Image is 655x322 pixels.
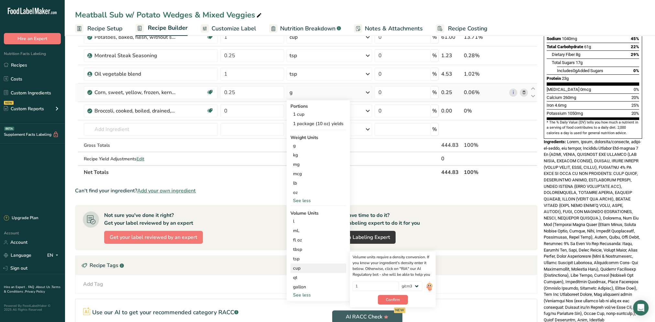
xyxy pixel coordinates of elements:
a: Language [4,250,31,261]
span: Notes & Attachments [365,24,423,33]
span: Add your own ingredient [137,187,196,195]
section: * The % Daily Value (DV) tells you how much a nutrient in a serving of food contributes to a dail... [547,120,639,136]
button: Get your label reviewed by an expert [104,231,203,244]
span: Recipe Builder [148,24,188,32]
a: Privacy Policy [25,289,45,294]
button: Confirm [378,295,408,305]
div: Broccoli, cooked, boiled, drained, with salt [94,107,175,115]
div: 61.00 [441,33,462,41]
a: Recipe Setup [75,21,123,36]
span: 8g [576,52,580,57]
div: Portions [290,103,346,110]
div: oz [290,188,346,197]
div: Recipe Tags [75,256,537,275]
p: Use our AI to get your recommended category RACC [92,308,238,317]
div: gallon [293,284,344,290]
a: Recipe Costing [436,21,487,36]
button: Hire an Expert [4,33,61,44]
a: Nutrition Breakdown [269,21,341,36]
div: 0.28% [464,52,507,59]
a: Customize Label [201,21,256,36]
div: Volume Units [290,210,346,217]
div: BETA [4,127,14,131]
span: 61g [584,44,591,49]
a: Hire an Expert . [4,285,27,289]
th: 444.83 [440,165,463,179]
span: AI RACC Check [346,313,388,321]
span: 0g [573,68,577,73]
span: Total Sugars [552,60,575,65]
div: tsp [289,70,297,78]
div: mcg [290,169,346,178]
div: qt [293,274,344,281]
div: Weight Units [290,134,346,141]
div: g [289,89,293,96]
div: Potatoes, baked, flesh, without salt [94,33,175,41]
span: 1050mg [568,111,583,116]
img: ai-bot.1dcbe71.gif [426,281,433,293]
div: NEW [4,101,14,105]
div: Open Intercom Messenger [633,300,649,316]
div: g [290,141,346,150]
input: Type your density here [353,281,399,291]
th: 100% [463,165,508,179]
span: 260mg [563,95,576,100]
span: Edit [136,156,144,162]
span: Total Carbohydrate [547,44,583,49]
div: 0.25 [441,89,462,96]
div: Montreal Steak Seasoning [94,52,175,59]
div: 1 cup [290,110,346,119]
span: Get your label reviewed by an expert [110,233,197,241]
span: Recipe Costing [448,24,487,33]
span: Dietary Fiber [552,52,575,57]
span: Customize Label [212,24,256,33]
div: tsp [293,255,344,262]
div: tsp [289,52,297,59]
div: Don't have time to do it? Hire a labeling expert to do it for you [332,211,420,227]
div: Corn, sweet, yellow, frozen, kernels cut off cob, boiled, drained, without salt [94,89,175,96]
div: l [293,218,344,225]
div: cup [293,265,344,272]
div: 444.83 [441,141,462,149]
div: fl oz [293,237,344,243]
span: 0% [634,87,639,92]
span: 1040mg [562,36,577,41]
div: Upgrade Plan [4,215,38,221]
span: Calcium [547,95,562,100]
span: Nutrition Breakdown [280,24,335,33]
div: tbsp [293,246,344,253]
div: See less [290,197,346,204]
span: 0mcg [580,87,591,92]
div: 100% [464,141,507,149]
div: 0.00 [441,107,462,115]
span: Sodium [547,36,561,41]
span: 25% [631,103,639,108]
div: Oil vegetable blend [94,70,175,78]
div: See less [290,292,346,298]
span: 4.6mg [555,103,566,108]
div: Volume units require a density conversion. If you know your ingredient's density enter it below. ... [353,254,433,277]
span: Iron [547,103,554,108]
div: 13.71% [464,33,507,41]
input: Add Ingredient [84,123,218,136]
span: 23g [562,76,569,81]
span: Ingredients: [544,139,566,144]
div: 1.02% [464,70,507,78]
div: kg [290,150,346,160]
div: 0% [464,107,507,115]
a: i [509,89,517,97]
div: NEW [394,307,405,313]
span: 0% [633,68,639,73]
div: mL [293,227,344,234]
div: Recipe Yield Adjustments [84,156,218,162]
span: 22% [631,44,639,49]
div: EN [47,252,61,259]
span: Potassium [547,111,567,116]
a: Terms & Conditions . [4,285,60,294]
div: 1.23 [441,52,462,59]
span: 17g [576,60,583,65]
span: Protein [547,76,561,81]
div: lb [290,178,346,188]
div: 0.06% [464,89,507,96]
a: About Us . [36,285,51,289]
